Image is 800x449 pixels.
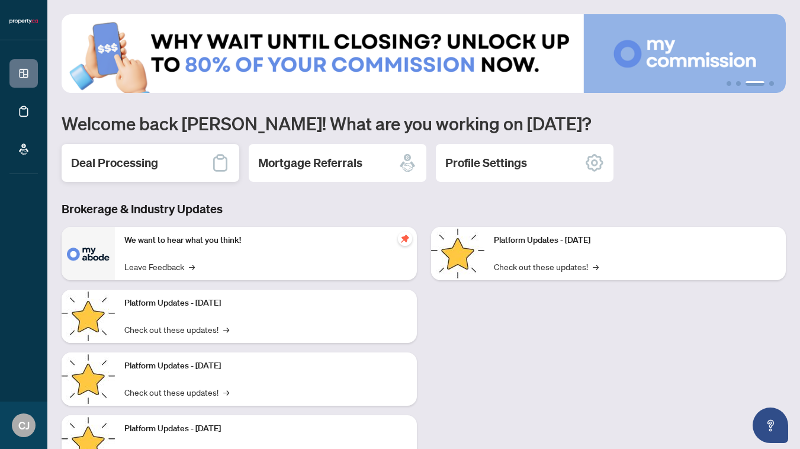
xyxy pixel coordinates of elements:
img: logo [9,18,38,25]
img: Platform Updates - June 23, 2025 [431,227,484,280]
p: Platform Updates - [DATE] [494,234,777,247]
a: Check out these updates!→ [124,323,229,336]
button: 4 [769,81,774,86]
span: → [223,323,229,336]
img: Platform Updates - July 21, 2025 [62,352,115,406]
p: Platform Updates - [DATE] [124,297,407,310]
h2: Mortgage Referrals [258,155,362,171]
a: Leave Feedback→ [124,260,195,273]
span: → [593,260,599,273]
p: We want to hear what you think! [124,234,407,247]
a: Check out these updates!→ [494,260,599,273]
img: Slide 2 [62,14,786,93]
p: Platform Updates - [DATE] [124,422,407,435]
span: → [223,386,229,399]
a: Check out these updates!→ [124,386,229,399]
button: 1 [727,81,731,86]
img: Platform Updates - September 16, 2025 [62,290,115,343]
p: Platform Updates - [DATE] [124,360,407,373]
button: Open asap [753,408,788,443]
span: pushpin [398,232,412,246]
h1: Welcome back [PERSON_NAME]! What are you working on [DATE]? [62,112,786,134]
h2: Deal Processing [71,155,158,171]
h2: Profile Settings [445,155,527,171]
button: 2 [736,81,741,86]
button: 3 [746,81,764,86]
span: CJ [18,417,30,434]
span: → [189,260,195,273]
h3: Brokerage & Industry Updates [62,201,786,217]
img: We want to hear what you think! [62,227,115,280]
